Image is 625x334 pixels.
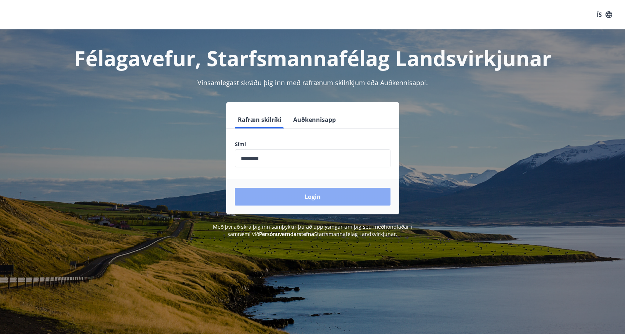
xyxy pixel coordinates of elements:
button: ÍS [593,8,616,21]
a: Persónuverndarstefna [259,230,314,237]
h1: Félagavefur, Starfsmannafélag Landsvirkjunar [57,44,568,72]
button: Login [235,188,390,206]
button: Auðkennisapp [290,111,339,128]
span: Vinsamlegast skráðu þig inn með rafrænum skilríkjum eða Auðkennisappi. [197,78,428,87]
span: Með því að skrá þig inn samþykkir þú að upplýsingar um þig séu meðhöndlaðar í samræmi við Starfsm... [213,223,412,237]
label: Sími [235,141,390,148]
button: Rafræn skilríki [235,111,284,128]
